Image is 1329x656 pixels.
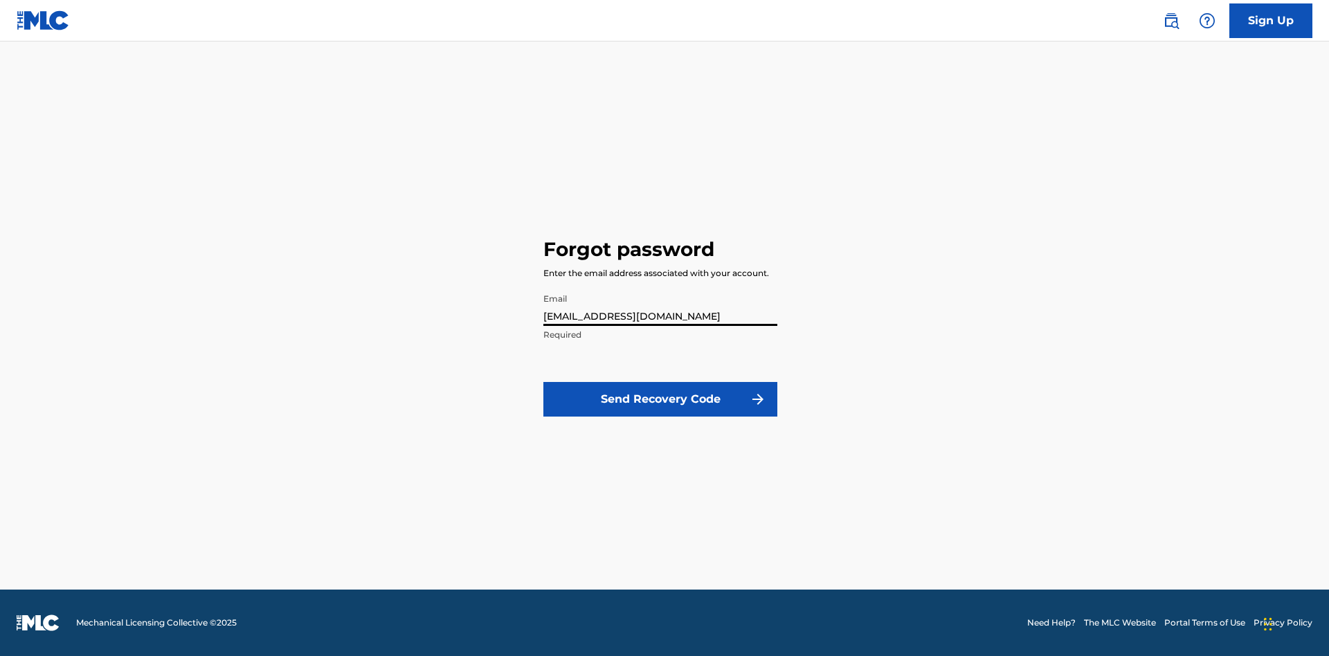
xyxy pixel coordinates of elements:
[1193,7,1221,35] div: Help
[17,614,60,631] img: logo
[1264,603,1272,645] div: Drag
[17,10,70,30] img: MLC Logo
[750,391,766,408] img: f7272a7cc735f4ea7f67.svg
[76,617,237,629] span: Mechanical Licensing Collective © 2025
[1260,590,1329,656] iframe: Chat Widget
[543,267,769,280] div: Enter the email address associated with your account.
[1229,3,1312,38] a: Sign Up
[543,382,777,417] button: Send Recovery Code
[1164,617,1245,629] a: Portal Terms of Use
[1199,12,1215,29] img: help
[1157,7,1185,35] a: Public Search
[1084,617,1156,629] a: The MLC Website
[1163,12,1179,29] img: search
[543,237,714,262] h3: Forgot password
[1027,617,1076,629] a: Need Help?
[543,329,777,341] p: Required
[1254,617,1312,629] a: Privacy Policy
